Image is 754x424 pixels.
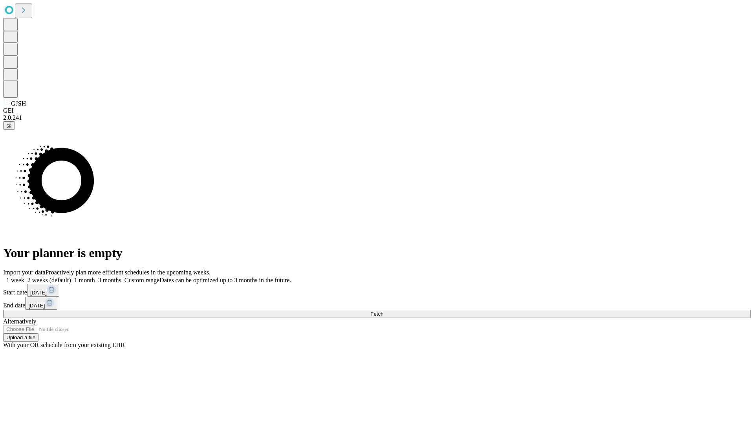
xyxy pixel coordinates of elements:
span: 2 weeks (default) [27,277,71,283]
button: @ [3,121,15,130]
span: With your OR schedule from your existing EHR [3,342,125,348]
span: Import your data [3,269,46,276]
div: End date [3,297,751,310]
div: Start date [3,284,751,297]
span: Dates can be optimized up to 3 months in the future. [159,277,291,283]
span: GJSH [11,100,26,107]
span: Fetch [370,311,383,317]
span: 1 week [6,277,24,283]
button: Fetch [3,310,751,318]
h1: Your planner is empty [3,246,751,260]
button: Upload a file [3,333,38,342]
button: [DATE] [27,284,59,297]
span: [DATE] [30,290,47,296]
div: 2.0.241 [3,114,751,121]
span: 1 month [74,277,95,283]
span: Alternatively [3,318,36,325]
span: [DATE] [28,303,45,309]
span: Proactively plan more efficient schedules in the upcoming weeks. [46,269,210,276]
div: GEI [3,107,751,114]
button: [DATE] [25,297,57,310]
span: 3 months [98,277,121,283]
span: @ [6,122,12,128]
span: Custom range [124,277,159,283]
